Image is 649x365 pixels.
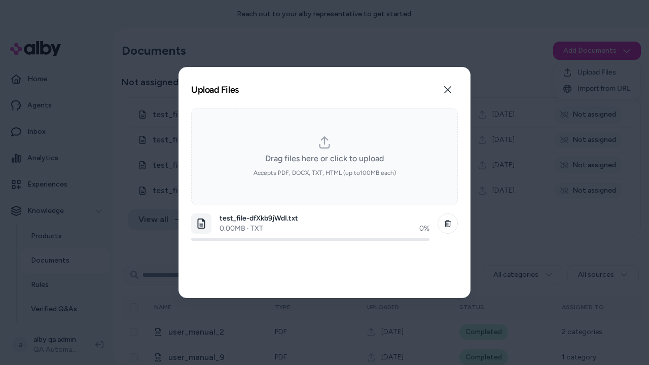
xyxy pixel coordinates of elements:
[265,153,384,165] span: Drag files here or click to upload
[191,108,458,205] div: dropzone
[419,224,429,234] div: 0 %
[220,213,429,224] p: test_file-dfXkb9jWdI.txt
[191,85,239,94] h2: Upload Files
[220,224,263,234] p: 0.00 MB · TXT
[191,209,458,285] ol: dropzone-file-list
[254,169,396,177] span: Accepts PDF, DOCX, TXT, HTML (up to 100 MB each)
[191,209,458,245] li: dropzone-file-list-item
